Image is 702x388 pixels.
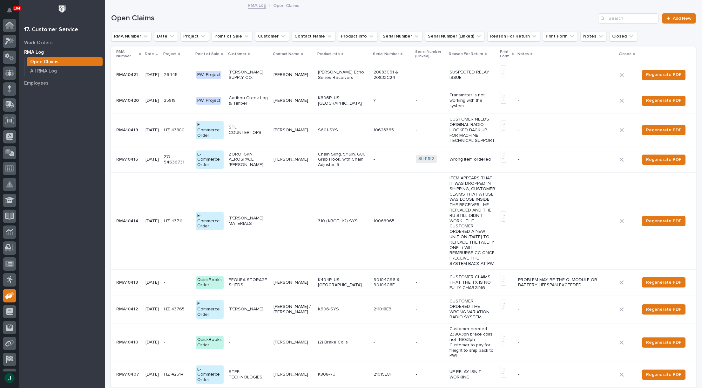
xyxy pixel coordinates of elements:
[517,51,529,58] p: Notes
[24,26,78,33] div: 17. Customer Service
[318,95,368,106] p: K606PLUS-[GEOGRAPHIC_DATA]
[449,326,496,358] p: Customer needed 2380/3ph brake coils not 460/3ph - Customer to pay for freight to ship back to PWI
[196,150,224,169] div: E-Commerce Order
[229,277,268,288] p: PEQUEA STORAGE SHEDS
[373,51,399,58] p: Serial Number
[19,78,105,88] a: Employees
[374,277,411,288] p: 90104C96 & 90104C8E
[229,95,268,106] p: Caribou Creek Log & Timber
[111,172,696,270] tr: RMA10414RMA10414 [DATE]HZ 43711E-Commerce Order[PERSON_NAME] MATERIALS-310 (1/BOTH/2)-SYS10068965...
[19,38,105,47] a: Work Orders
[196,365,224,384] div: E-Commerce Order
[116,97,140,103] p: RMA10420
[145,340,159,345] p: [DATE]
[318,340,368,345] p: (2) Brake Coils
[642,70,685,80] button: Regenerate PDF
[111,88,696,114] tr: RMA10420RMA10420 [DATE]25818PWI ProjectCaribou Creek Log & Timber[PERSON_NAME]K606PLUS-[GEOGRAPHI...
[273,2,299,9] p: Open Claims
[449,70,496,80] p: SUSPECTED RELAY ISSUE
[229,152,268,168] p: ZORO: GKN AEROSPACE [PERSON_NAME]
[374,218,411,224] p: 10068965
[164,98,191,103] p: 25818
[195,51,219,58] p: Point of Sale
[642,337,685,348] button: Regenerate PDF
[111,147,696,172] tr: RMA10416RMA10416 [DATE]ZO 54636731E-Commerce OrderZORO: GKN AEROSPACE [PERSON_NAME][PERSON_NAME]C...
[3,371,16,385] button: users-avatar
[111,323,696,362] tr: RMA10410RMA10410 [DATE]-QuickBooks Order-[PERSON_NAME](2) Brake Coils--Customer needed 2380/3ph b...
[416,340,444,345] p: -
[229,340,268,345] p: -
[642,370,685,380] button: Regenerate PDF
[116,71,139,78] p: RMA10421
[145,51,154,58] p: Date
[518,277,614,288] p: PROBLEM MAY BE THE Qi MODULE OR BATTERY LIFESPAN EXCEEDED
[229,369,268,380] p: STEEL-TECHNOLOGIES
[145,157,159,162] p: [DATE]
[116,338,139,345] p: RMA10410
[318,277,368,288] p: K404PLUS-[GEOGRAPHIC_DATA]
[14,6,20,10] p: 104
[449,157,496,162] p: Wrong Item ordered
[111,114,696,147] tr: RMA10419RMA10419 [DATE]HZ 43880E-Commerce OrderSTL COUNTERTOPS[PERSON_NAME]S601-SYS10623365-CUSTO...
[374,340,411,345] p: -
[30,68,57,74] p: All RMA Log
[164,340,191,345] p: -
[273,304,313,315] p: [PERSON_NAME] / [PERSON_NAME]
[116,156,139,162] p: RMA10416
[273,157,313,162] p: [PERSON_NAME]
[380,31,422,41] button: Serial Number
[518,218,614,224] p: -
[145,72,159,78] p: [DATE]
[416,307,444,312] p: -
[598,13,658,24] div: Search
[416,128,444,133] p: -
[116,371,140,377] p: RMA10407
[196,212,224,230] div: E-Commerce Order
[116,305,139,312] p: RMA10412
[145,128,159,133] p: [DATE]
[673,16,692,21] span: Add New
[24,50,44,55] p: RMA Log
[116,48,138,60] p: RMA Number
[273,72,313,78] p: [PERSON_NAME]
[229,125,268,135] p: STL COUNTERTOPS
[418,156,434,162] a: SLI11152
[425,31,485,41] button: Serial Number (Linked)
[145,372,159,377] p: [DATE]
[111,14,596,23] h1: Open Claims
[416,218,444,224] p: -
[449,93,496,108] p: Transmitter is not working with the system
[273,372,313,377] p: [PERSON_NAME]
[543,31,578,41] button: Print Form
[164,280,191,285] p: -
[416,72,444,78] p: -
[646,217,681,225] span: Regenerate PDF
[518,72,614,78] p: -
[642,155,685,165] button: Regenerate PDF
[154,31,178,41] button: Date
[30,59,58,65] p: Open Claims
[164,72,191,78] p: 26445
[500,48,510,60] p: Print Form
[374,128,411,133] p: 10623365
[196,336,224,349] div: QuickBooks Order
[449,369,496,380] p: UP RELAY ISN'T WORKING
[317,51,340,58] p: Product info
[374,372,411,377] p: 21015E8F
[487,31,540,41] button: Reason For Return
[273,51,300,58] p: Contact Name
[518,128,614,133] p: -
[3,4,16,17] button: Notifications
[145,98,159,103] p: [DATE]
[196,276,224,289] div: QuickBooks Order
[164,154,191,165] p: ZO 54636731
[318,128,368,133] p: S601-SYS
[449,274,496,290] p: CUSTOMER CLAIMS THAT THE TX IS NOT FULLY CHARGING
[145,280,159,285] p: [DATE]
[518,98,614,103] p: -
[415,48,445,60] p: Serial Number (Linked)
[255,31,289,41] button: Customer
[273,340,313,345] p: [PERSON_NAME]
[662,13,696,24] a: Add New
[449,176,496,267] p: ITEM APPEARS THAT IT WAS DROPPED IN SHIPPING, CUSTOMER CLAIMS THAT A FUSE WAS LOOSE INSIDE THE RE...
